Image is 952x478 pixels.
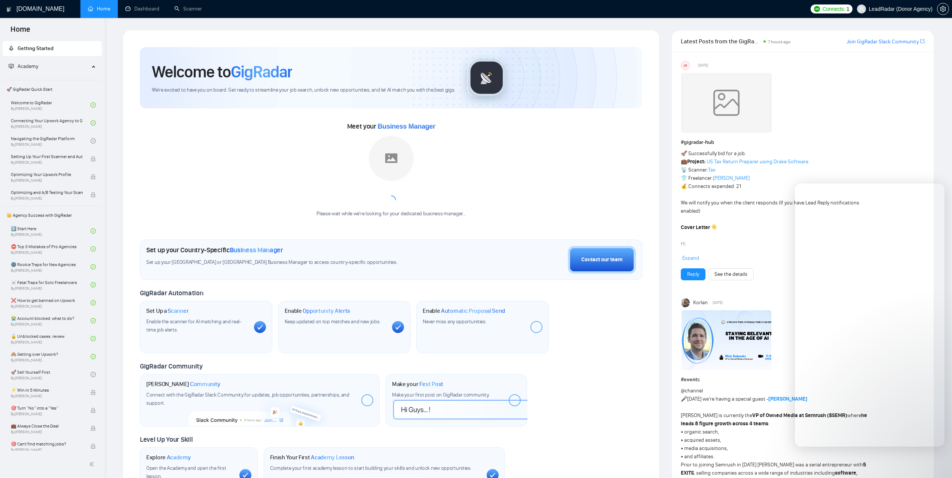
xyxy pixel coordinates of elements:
[387,195,396,204] span: loading
[713,175,750,181] a: [PERSON_NAME]
[11,160,83,165] span: By [PERSON_NAME]
[3,41,102,56] li: Getting Started
[18,63,38,70] span: Academy
[4,24,36,40] span: Home
[3,82,101,97] span: 🚀 GigRadar Quick Start
[441,307,505,315] span: Automatic Proposal Send
[146,246,283,254] h1: Set up your Country-Specific
[11,404,83,412] span: 🎯 Turn “No” into a “Yes”
[91,174,96,179] span: lock
[392,392,489,398] span: Make your first post on GigRadar community.
[847,5,850,13] span: 1
[687,158,705,165] strong: Project:
[682,298,691,307] img: Korlan
[168,307,189,315] span: Scanner
[752,412,847,419] strong: VP of Owned Media at Semrush ($SEMR)
[423,318,486,325] span: Never miss any opportunities.
[920,38,925,44] span: export
[11,133,91,149] a: Navigating the GigRadar PlatformBy[PERSON_NAME]
[707,158,808,165] a: US Tax Return Preparer using Drake Software
[823,5,845,13] span: Connects:
[11,348,91,365] a: 🙈 Getting over Upwork?By[PERSON_NAME]
[189,392,332,426] img: slackcommunity-bg.png
[146,259,440,266] span: Set up your [GEOGRAPHIC_DATA] or [GEOGRAPHIC_DATA] Business Manager to access country-specific op...
[91,156,96,161] span: lock
[91,390,96,395] span: lock
[11,422,83,430] span: 💼 Always Close the Deal
[146,454,191,461] h1: Explore
[11,330,91,347] a: 🔓 Unblocked cases: reviewBy[PERSON_NAME]
[152,62,292,82] h1: Welcome to
[423,307,505,315] h1: Enable
[11,178,83,183] span: By [PERSON_NAME]
[11,412,83,416] span: By [PERSON_NAME]
[682,255,699,261] span: Expand
[920,38,925,45] a: export
[768,39,791,44] span: 7 hours ago
[9,63,38,70] span: Academy
[11,189,83,196] span: Optimizing and A/B Testing Your Scanner for Better Results
[11,223,91,239] a: 1️⃣ Start HereBy[PERSON_NAME]
[698,62,708,69] span: [DATE]
[468,59,505,96] img: gigradar-logo.png
[847,38,919,46] a: Join GigRadar Slack Community
[937,3,949,15] button: setting
[11,259,91,275] a: 🌚 Rookie Traps for New AgenciesBy[PERSON_NAME]
[312,210,470,218] div: Please wait while we're looking for your dedicated business manager...
[230,246,283,254] span: Business Manager
[378,123,435,130] span: Business Manager
[11,366,91,383] a: 🚀 Sell Yourself FirstBy[PERSON_NAME]
[708,167,716,173] a: Tax
[11,241,91,257] a: ⛔ Top 3 Mistakes of Pro AgenciesBy[PERSON_NAME]
[714,270,747,278] a: See the details
[285,318,381,325] span: Keep updated on top matches and new jobs.
[91,336,96,341] span: check-circle
[174,6,202,12] a: searchScanner
[11,394,83,398] span: By [PERSON_NAME]
[140,289,203,297] span: GigRadar Automation
[146,380,220,388] h1: [PERSON_NAME]
[11,294,91,311] a: ❌ How to get banned on UpworkBy[PERSON_NAME]
[91,102,96,108] span: check-circle
[285,307,351,315] h1: Enable
[91,138,96,144] span: check-circle
[11,97,91,113] a: Welcome to GigRadarBy[PERSON_NAME]
[9,64,14,69] span: fund-projection-screen
[369,136,414,181] img: placeholder.png
[681,138,925,147] h1: # gigradar-hub
[140,362,203,370] span: GigRadar Community
[937,6,949,12] a: setting
[190,380,220,388] span: Community
[91,120,96,126] span: check-circle
[568,246,636,274] button: Contact our team
[91,318,96,323] span: check-circle
[303,307,350,315] span: Opportunity Alerts
[11,430,83,434] span: By [PERSON_NAME]
[11,440,83,448] span: 🎯 Can't find matching jobs?
[693,299,708,307] span: Korlan
[140,435,193,444] span: Level Up Your Skill
[392,380,443,388] h1: Make your
[681,376,925,384] h1: # events
[125,6,159,12] a: dashboardDashboard
[11,196,83,201] span: By [PERSON_NAME]
[419,380,443,388] span: First Post
[11,153,83,160] span: Setting Up Your First Scanner and Auto-Bidder
[768,396,807,402] a: [PERSON_NAME]
[91,264,96,269] span: check-circle
[11,386,83,394] span: ⚡ Win in 5 Minutes
[91,246,96,252] span: check-circle
[713,299,723,306] span: [DATE]
[681,396,687,402] span: 🎤
[91,444,96,449] span: lock
[146,307,189,315] h1: Set Up a
[18,45,53,52] span: Getting Started
[681,388,703,394] span: @channel
[3,208,101,223] span: 👑 Agency Success with GigRadar
[687,270,699,278] a: Reply
[681,37,761,46] span: Latest Posts from the GigRadar Community
[6,3,12,15] img: logo
[11,171,83,178] span: Optimizing Your Upwork Profile
[91,372,96,377] span: check-circle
